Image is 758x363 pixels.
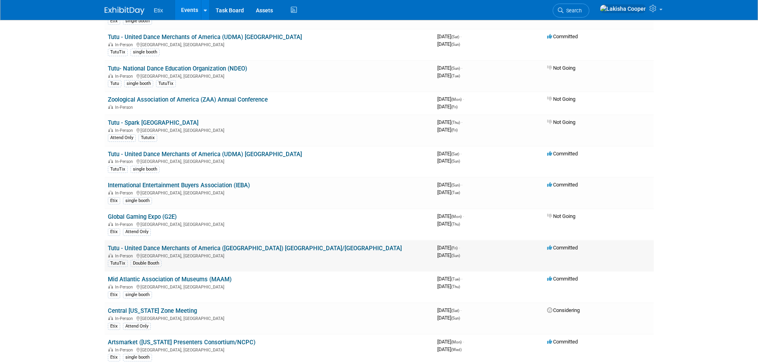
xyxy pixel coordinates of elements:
span: In-Person [115,253,135,259]
div: [GEOGRAPHIC_DATA], [GEOGRAPHIC_DATA] [108,189,431,196]
div: [GEOGRAPHIC_DATA], [GEOGRAPHIC_DATA] [108,283,431,290]
span: (Mon) [451,214,462,219]
span: (Sat) [451,308,459,313]
span: (Sat) [451,152,459,156]
span: (Thu) [451,120,460,125]
span: Etix [154,7,163,14]
span: [DATE] [437,221,460,227]
span: Committed [547,33,578,39]
span: [DATE] [437,245,460,251]
span: (Sun) [451,253,460,258]
span: [DATE] [437,307,462,313]
div: [GEOGRAPHIC_DATA], [GEOGRAPHIC_DATA] [108,346,431,353]
span: (Sat) [451,35,459,39]
div: TutuTix [108,166,128,173]
div: [GEOGRAPHIC_DATA], [GEOGRAPHIC_DATA] [108,158,431,164]
span: (Thu) [451,285,460,289]
span: In-Person [115,190,135,196]
span: [DATE] [437,213,464,219]
a: Mid Atlantic Association of Museums (MAAM) [108,276,232,283]
img: Lakisha Cooper [600,4,646,13]
div: [GEOGRAPHIC_DATA], [GEOGRAPHIC_DATA] [108,73,431,79]
span: - [461,276,462,282]
span: - [461,119,462,125]
img: In-Person Event [108,128,113,132]
div: TutuTix [108,260,128,267]
div: single booth [123,197,152,204]
span: Committed [547,182,578,188]
span: In-Person [115,74,135,79]
span: (Mon) [451,340,462,344]
span: [DATE] [437,151,462,157]
div: [GEOGRAPHIC_DATA], [GEOGRAPHIC_DATA] [108,127,431,133]
a: Tutu - United Dance Merchants of America (UDMA) [GEOGRAPHIC_DATA] [108,33,302,41]
span: (Fri) [451,246,458,250]
span: Committed [547,276,578,282]
span: (Fri) [451,128,458,132]
img: In-Person Event [108,222,113,226]
div: single booth [123,291,152,298]
img: In-Person Event [108,105,113,109]
span: [DATE] [437,119,462,125]
div: Tututix [138,134,157,141]
img: In-Person Event [108,253,113,257]
div: Attend Only [123,323,151,330]
span: Committed [547,339,578,345]
span: [DATE] [437,65,462,71]
span: - [463,339,464,345]
div: single booth [124,80,153,87]
span: (Sun) [451,183,460,187]
span: - [461,65,462,71]
span: (Sun) [451,159,460,163]
span: Search [563,8,582,14]
img: In-Person Event [108,316,113,320]
div: Etix [108,18,120,25]
span: (Tue) [451,277,460,281]
span: - [463,96,464,102]
span: [DATE] [437,315,460,321]
span: [DATE] [437,104,458,110]
span: [DATE] [437,346,462,352]
div: [GEOGRAPHIC_DATA], [GEOGRAPHIC_DATA] [108,221,431,227]
a: Artsmarket ([US_STATE] Presenters Consortium/NCPC) [108,339,255,346]
img: In-Person Event [108,42,113,46]
img: ExhibitDay [105,7,144,15]
span: Committed [547,245,578,251]
div: Attend Only [123,228,151,235]
div: Tutu [108,80,121,87]
a: Global Gaming Expo (G2E) [108,213,177,220]
span: - [460,33,462,39]
div: Etix [108,354,120,361]
div: [GEOGRAPHIC_DATA], [GEOGRAPHIC_DATA] [108,315,431,321]
span: In-Person [115,159,135,164]
span: (Sun) [451,66,460,71]
span: In-Person [115,285,135,290]
span: (Sun) [451,42,460,47]
span: (Mon) [451,97,462,102]
span: (Wed) [451,347,462,352]
a: Tutu - United Dance Merchants of America (UDMA) [GEOGRAPHIC_DATA] [108,151,302,158]
span: [DATE] [437,283,460,289]
span: [DATE] [437,276,462,282]
a: Tutu - Spark [GEOGRAPHIC_DATA] [108,119,199,126]
span: (Fri) [451,105,458,109]
span: (Tue) [451,190,460,195]
div: TutuTix [108,49,128,56]
span: In-Person [115,222,135,227]
span: - [460,307,462,313]
span: [DATE] [437,33,462,39]
span: [DATE] [437,252,460,258]
div: single booth [131,166,160,173]
div: single booth [123,354,152,361]
span: Not Going [547,65,575,71]
span: (Sun) [451,316,460,320]
span: (Tue) [451,74,460,78]
img: In-Person Event [108,159,113,163]
div: Etix [108,323,120,330]
div: [GEOGRAPHIC_DATA], [GEOGRAPHIC_DATA] [108,252,431,259]
span: [DATE] [437,41,460,47]
span: [DATE] [437,339,464,345]
div: single booth [131,49,160,56]
span: [DATE] [437,96,464,102]
span: In-Person [115,42,135,47]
